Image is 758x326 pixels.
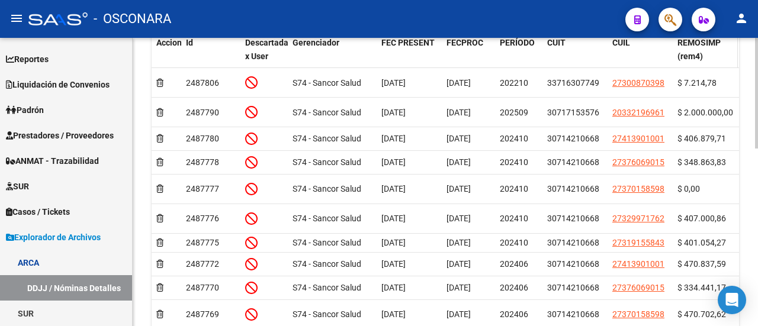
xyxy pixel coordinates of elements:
div: 30714210668 [547,182,599,196]
span: 2487790 [186,108,219,117]
span: 2487770 [186,283,219,292]
span: [DATE] [381,214,406,223]
div: 30714210668 [547,132,599,146]
span: [DATE] [447,157,471,167]
span: $ 470.837,59 [677,259,726,269]
span: $ 2.000.000,00 [677,108,733,117]
span: [DATE] [447,238,471,247]
span: $ 401.054,27 [677,238,726,247]
span: 202509 [500,108,528,117]
span: Descartada x User [245,38,288,61]
span: 27413901001 [612,259,664,269]
span: [DATE] [447,184,471,193]
span: [DATE] [381,283,406,292]
span: 27413901001 [612,134,664,143]
span: 202210 [500,78,528,88]
span: $ 7.214,78 [677,78,717,88]
span: 2487772 [186,259,219,269]
span: 202406 [500,259,528,269]
span: - OSCONARA [94,6,171,32]
span: S74 - Sancor Salud [293,78,361,88]
span: 27319155843 [612,238,664,247]
div: 33716307749 [547,76,599,90]
span: [DATE] [381,78,406,88]
span: 27370158598 [612,184,664,193]
span: 27329971762 [612,214,664,223]
div: Open Intercom Messenger [718,286,746,314]
span: FEC PRESENT [381,38,435,47]
span: Padrón [6,104,44,117]
span: $ 348.863,83 [677,157,726,167]
span: 2487806 [186,78,219,88]
span: Prestadores / Proveedores [6,129,114,142]
div: 30714210668 [547,212,599,225]
span: 27376069015 [612,157,664,167]
datatable-header-cell: REMOSIMP (rem4) [673,30,738,69]
span: Casos / Tickets [6,205,70,218]
span: 202410 [500,134,528,143]
span: Gerenciador [293,38,339,47]
span: [DATE] [447,108,471,117]
span: S74 - Sancor Salud [293,283,361,292]
span: 2487777 [186,184,219,193]
span: 2487775 [186,238,219,247]
span: FECPROC [447,38,483,47]
span: Reportes [6,53,49,66]
span: 202406 [500,283,528,292]
datatable-header-cell: Gerenciador [288,30,377,69]
span: 2487769 [186,309,219,319]
span: [DATE] [381,157,406,167]
datatable-header-cell: FECPROC [442,30,495,69]
span: [DATE] [447,134,471,143]
span: 2487776 [186,214,219,223]
span: 27376069015 [612,283,664,292]
span: Explorador de Archivos [6,231,101,244]
span: S74 - Sancor Salud [293,259,361,269]
datatable-header-cell: Descartada x User [240,30,288,69]
span: 202410 [500,157,528,167]
span: 202406 [500,309,528,319]
span: REMOSIMP (rem4) [677,38,721,61]
mat-icon: person [734,11,749,25]
div: 30714210668 [547,257,599,271]
span: [DATE] [447,78,471,88]
span: [DATE] [381,134,406,143]
span: [DATE] [381,238,406,247]
span: [DATE] [381,108,406,117]
span: ANMAT - Trazabilidad [6,154,99,167]
div: 30714210668 [547,308,599,321]
datatable-header-cell: FEC PRESENT [377,30,442,69]
span: S74 - Sancor Salud [293,108,361,117]
span: S74 - Sancor Salud [293,309,361,319]
div: 30717153576 [547,106,599,120]
span: PERÍODO [500,38,535,47]
span: [DATE] [447,259,471,269]
span: Accion [156,38,182,47]
span: $ 334.441,17 [677,283,726,292]
datatable-header-cell: Id [181,30,240,69]
span: [DATE] [381,259,406,269]
datatable-header-cell: CUIL [608,30,673,69]
span: [DATE] [447,214,471,223]
span: $ 470.702,62 [677,309,726,319]
span: S74 - Sancor Salud [293,214,361,223]
span: 202410 [500,238,528,247]
span: CUIT [547,38,566,47]
span: SUR [6,180,29,193]
datatable-header-cell: CUIT [542,30,608,69]
span: $ 407.000,86 [677,214,726,223]
span: [DATE] [381,184,406,193]
div: 30714210668 [547,281,599,295]
span: Id [186,38,193,47]
datatable-header-cell: Accion [152,30,181,69]
span: 27300870398 [612,78,664,88]
span: Liquidación de Convenios [6,78,110,91]
span: 202410 [500,184,528,193]
span: S74 - Sancor Salud [293,134,361,143]
span: 202410 [500,214,528,223]
span: $ 406.879,71 [677,134,726,143]
span: [DATE] [447,283,471,292]
span: CUIL [612,38,630,47]
span: S74 - Sancor Salud [293,184,361,193]
span: $ 0,00 [677,184,700,193]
